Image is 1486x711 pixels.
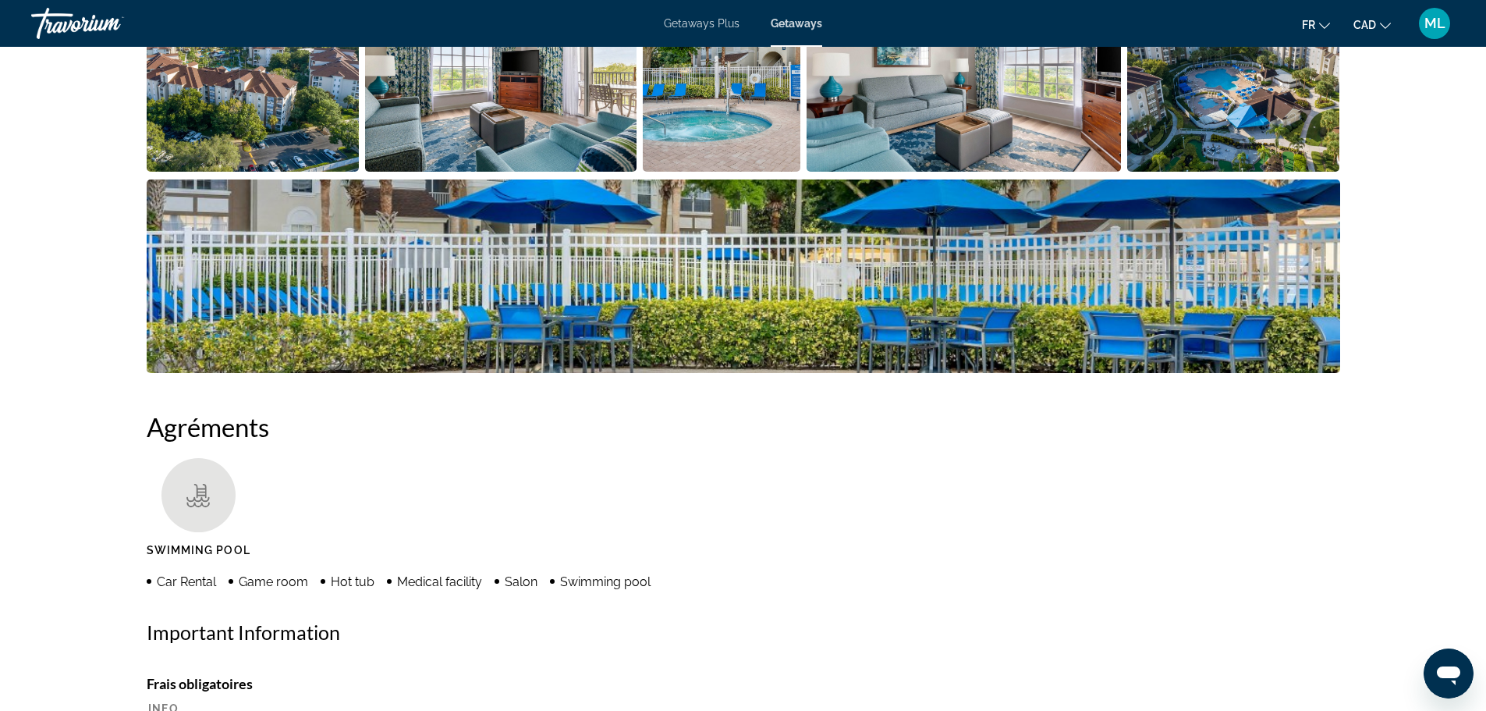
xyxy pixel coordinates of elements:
a: Getaways Plus [664,17,739,30]
span: Game room [239,574,308,589]
span: Car Rental [157,574,216,589]
span: Hot tub [331,574,374,589]
span: ML [1424,16,1445,31]
span: Swimming Pool [147,544,250,556]
button: Open full-screen image slider [147,179,1340,374]
span: Swimming pool [560,574,651,589]
a: Travorium [31,3,187,44]
h2: Agréments [147,411,1340,443]
h2: Important Information [147,620,1340,644]
a: Getaways [771,17,822,30]
span: CAD [1353,19,1376,31]
h4: Frais obligatoires [147,675,1340,692]
iframe: Bouton de lancement de la fenêtre de messagerie [1424,649,1474,699]
span: fr [1302,19,1315,31]
button: User Menu [1414,7,1455,40]
button: Change currency [1353,13,1391,36]
button: Change language [1302,13,1330,36]
span: Medical facility [397,574,482,589]
span: Salon [505,574,537,589]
